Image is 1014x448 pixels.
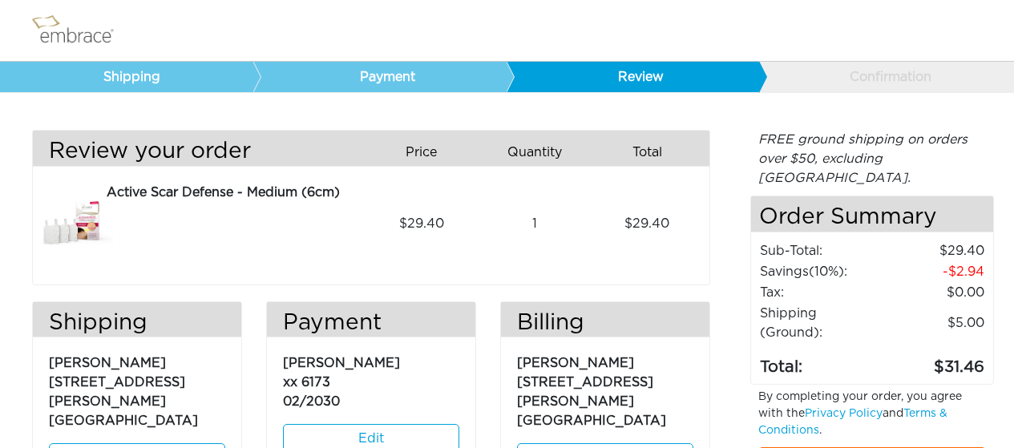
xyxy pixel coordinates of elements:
div: By completing your order, you agree with the and . [746,389,998,447]
td: 29.40 [883,240,985,261]
td: Sub-Total: [759,240,883,261]
span: Quantity [507,143,562,162]
p: [PERSON_NAME] [STREET_ADDRESS][PERSON_NAME] [GEOGRAPHIC_DATA] [517,345,693,430]
img: 3dae449a-8dcd-11e7-960f-02e45ca4b85b.jpeg [33,183,113,264]
td: 0.00 [883,282,985,303]
h3: Payment [267,310,475,337]
div: Active Scar Defense - Medium (6cm) [107,183,359,202]
span: 29.40 [399,214,444,233]
img: logo.png [28,10,132,50]
a: Confirmation [758,62,1012,92]
div: Total [597,139,710,166]
span: xx 6173 [283,376,330,389]
td: Shipping (Ground): [759,303,883,343]
span: (10%) [809,265,844,278]
p: [PERSON_NAME] [STREET_ADDRESS][PERSON_NAME] [GEOGRAPHIC_DATA] [49,345,225,430]
div: Price [371,139,484,166]
h3: Review your order [33,139,359,166]
td: Savings : [759,261,883,282]
h3: Billing [501,310,709,337]
td: $5.00 [883,303,985,343]
span: 29.40 [624,214,669,233]
a: Privacy Policy [805,408,883,419]
span: 1 [532,214,537,233]
div: FREE ground shipping on orders over $50, excluding [GEOGRAPHIC_DATA]. [750,130,994,188]
td: 31.46 [883,343,985,380]
td: Total: [759,343,883,380]
a: Payment [252,62,506,92]
span: [PERSON_NAME] [283,357,400,369]
td: 2.94 [883,261,985,282]
span: 02/2030 [283,395,340,408]
h4: Order Summary [751,196,993,232]
h3: Shipping [33,310,241,337]
a: Terms & Conditions [758,408,947,436]
a: Review [506,62,759,92]
td: Tax: [759,282,883,303]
